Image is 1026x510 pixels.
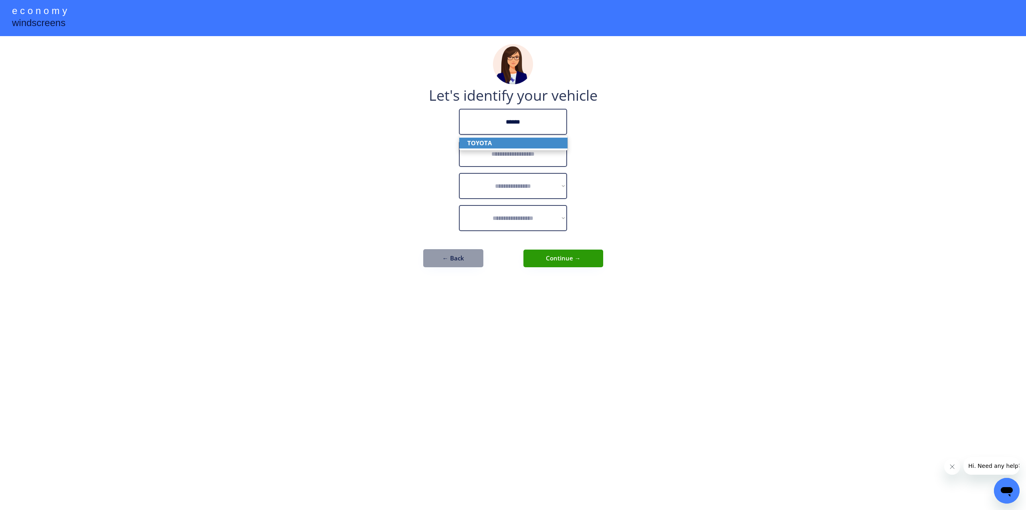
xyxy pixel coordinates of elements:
[944,459,960,475] iframe: Close message
[493,44,533,84] img: madeline.png
[5,6,58,12] span: Hi. Need any help?
[429,88,598,103] div: Let's identify your vehicle
[423,249,483,267] button: ← Back
[12,16,65,32] div: windscreens
[994,478,1020,504] iframe: Button to launch messaging window
[523,250,603,267] button: Continue →
[467,139,492,147] strong: TOYOTA
[963,457,1020,475] iframe: Message from company
[12,4,67,19] div: e c o n o m y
